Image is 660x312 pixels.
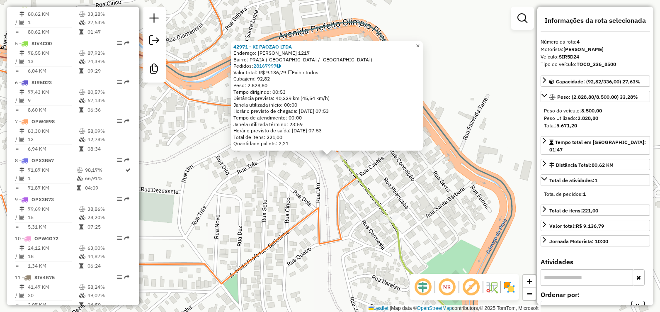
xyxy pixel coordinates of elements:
strong: 2.828,80 [577,115,598,121]
a: Total de atividades:1 [541,174,650,185]
td: 1 [27,174,76,183]
i: % de utilização do peso [79,51,85,56]
a: Valor total:R$ 9.136,79 [541,220,650,231]
td: 98,17% [85,166,125,174]
i: % de utilização da cubagem [79,137,85,142]
td: 77,43 KM [27,88,79,96]
strong: 221,00 [582,207,598,214]
span: OPW4G72 [34,235,58,241]
em: Rota exportada [124,197,129,202]
td: / [15,252,19,261]
td: 67,13% [87,96,129,105]
strong: SIR5D24 [559,54,579,60]
i: Distância Total [19,90,24,95]
a: Exportar sessão [146,32,163,51]
span: 11 - [15,274,55,280]
td: 04:09 [85,184,125,192]
td: 04:59 [87,301,129,309]
td: 8,60 KM [27,106,79,114]
span: 8 - [15,157,54,163]
span: Peso: (2.828,80/8.500,00) 33,28% [557,94,638,100]
td: = [15,145,19,153]
i: Distância Total [19,51,24,56]
td: / [15,291,19,300]
div: Cubagem: 92,82 [233,76,420,82]
td: 12 [27,135,79,144]
i: Distância Total [19,168,24,173]
i: % de utilização do peso [77,168,83,173]
div: Horário previsto de saída: [DATE] 07:53 [233,127,420,134]
td: 41,47 KM [27,283,79,291]
i: Tempo total em rota [79,68,83,73]
a: Total de itens:221,00 [541,205,650,216]
td: 79,69 KM [27,205,79,213]
span: + [527,276,532,286]
strong: 1 [583,191,586,197]
i: Distância Total [19,246,24,251]
span: Exibir rótulo [461,277,481,297]
em: Rota exportada [124,236,129,241]
td: 9 [27,96,79,105]
td: 78,55 KM [27,49,79,57]
label: Ordenar por: [541,290,650,300]
td: 42,78% [87,135,129,144]
td: 18 [27,252,79,261]
td: = [15,223,19,231]
td: 71,87 KM [27,184,76,192]
td: 6,94 KM [27,145,79,153]
div: Tempo de atendimento: 00:00 [233,44,420,147]
i: % de utilização da cubagem [79,254,85,259]
div: Pedidos: [233,63,420,69]
td: 1 [27,18,79,27]
a: Zoom out [523,288,536,300]
td: 80,57% [87,88,129,96]
td: 74,39% [87,57,129,66]
span: × [416,42,420,49]
div: Tempo dirigindo: 00:53 [233,89,420,95]
a: Close popup [413,41,423,51]
div: Valor total: R$ 9.136,79 [233,69,420,76]
i: % de utilização da cubagem [77,176,83,181]
a: Zoom in [523,275,536,288]
a: Distância Total:80,62 KM [541,159,650,170]
td: 83,30 KM [27,127,79,135]
td: / [15,57,19,66]
span: 7 - [15,118,55,124]
i: % de utilização da cubagem [79,215,85,220]
div: Total de atividades:1 [541,187,650,201]
div: Total de pedidos: [544,190,647,198]
td: 15 [27,213,79,222]
td: 58,24% [87,283,129,291]
td: 1,34 KM [27,262,79,270]
i: Tempo total em rota [79,302,83,307]
em: Rota exportada [124,80,129,85]
div: Número da rota: [541,38,650,46]
h4: Atividades [541,258,650,266]
td: 38,86% [87,205,129,213]
a: 28167997 [253,63,281,69]
span: Total de atividades: [549,177,597,183]
div: Peso: (2.828,80/8.500,00) 33,28% [541,104,650,133]
i: % de utilização do peso [79,12,85,17]
span: Ocultar deslocamento [413,277,433,297]
td: 49,07% [87,291,129,300]
i: Observações [277,63,281,68]
span: − [527,288,532,299]
i: Distância Total [19,207,24,212]
strong: 5.671,20 [556,122,577,129]
em: Rota exportada [124,41,129,46]
td: 71,87 KM [27,166,76,174]
div: Peso Utilizado: [544,115,647,122]
i: Distância Total [19,129,24,134]
div: Veículo: [541,53,650,61]
a: Capacidade: (92,82/336,00) 27,63% [541,76,650,87]
strong: 42971 - KI PAOZAO LTDA [233,44,292,50]
td: = [15,184,19,192]
td: 80,62 KM [27,28,79,36]
i: Total de Atividades [19,293,24,298]
td: 08:34 [87,145,129,153]
span: OPX3B57 [32,157,54,163]
span: Capacidade: (92,82/336,00) 27,63% [556,78,641,85]
i: % de utilização do peso [79,129,85,134]
div: Bairro: PRAIA ([GEOGRAPHIC_DATA] / [GEOGRAPHIC_DATA]) [233,56,420,63]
